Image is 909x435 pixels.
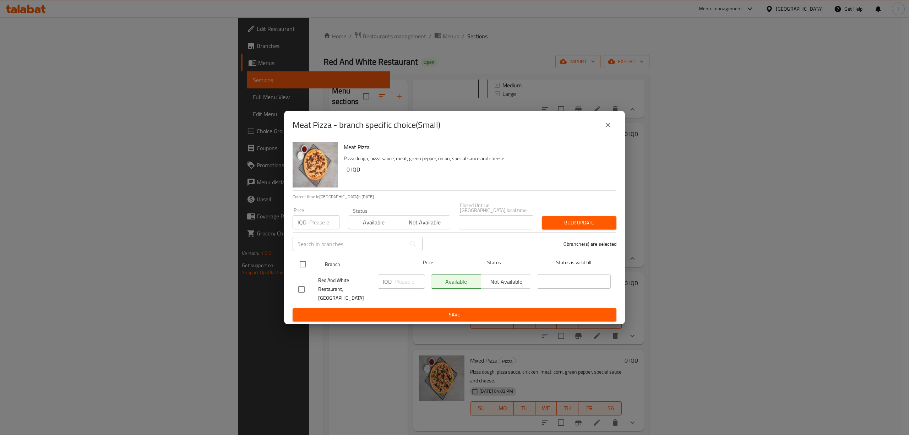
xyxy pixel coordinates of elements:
button: Not available [399,215,450,229]
span: Branch [325,260,399,269]
span: Price [404,258,452,267]
span: Save [298,310,611,319]
span: Red And White Restaurant, [GEOGRAPHIC_DATA] [318,276,372,303]
input: Please enter price [309,215,339,229]
button: close [599,116,616,134]
p: 0 branche(s) are selected [564,240,616,248]
button: Available [348,215,399,229]
p: IQD [383,277,392,286]
h6: Meat Pizza [344,142,611,152]
p: Pizza dough, pizza sauce, meat, green pepper, onion, special sauce and cheese [344,154,611,163]
span: Available [351,217,396,228]
p: Current time in [GEOGRAPHIC_DATA] is [DATE] [293,194,616,200]
input: Search in branches [293,237,406,251]
h6: 0 IQD [347,164,611,174]
span: Not available [402,217,447,228]
input: Please enter price [394,274,425,289]
span: Status [457,258,531,267]
img: Meat Pizza [293,142,338,187]
span: Bulk update [548,218,611,227]
span: Status is valid till [537,258,611,267]
button: Save [293,308,616,321]
h2: Meat Pizza - branch specific choice(Small) [293,119,440,131]
p: IQD [298,218,306,227]
button: Bulk update [542,216,616,229]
